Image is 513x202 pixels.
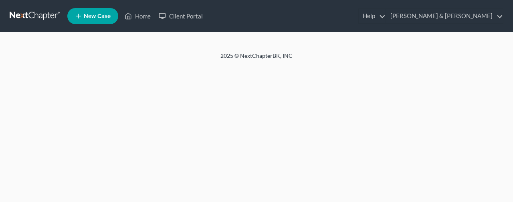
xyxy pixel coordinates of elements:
[121,9,155,23] a: Home
[67,8,118,24] new-legal-case-button: New Case
[386,9,503,23] a: [PERSON_NAME] & [PERSON_NAME]
[28,52,485,66] div: 2025 © NextChapterBK, INC
[359,9,386,23] a: Help
[155,9,207,23] a: Client Portal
